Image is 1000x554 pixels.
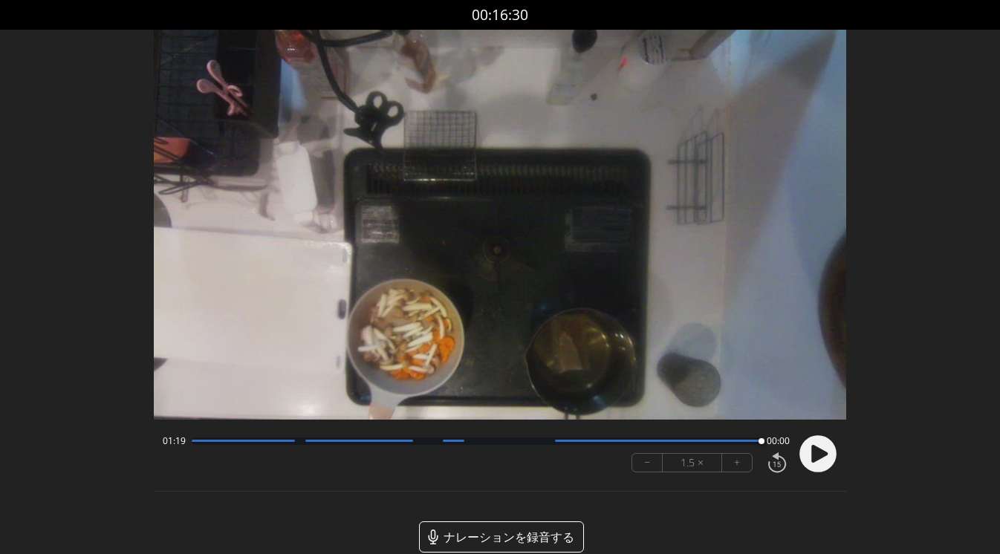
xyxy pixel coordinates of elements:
[644,454,650,471] font: −
[632,454,663,472] button: −
[722,454,752,472] button: +
[472,4,528,25] font: 00:16:30
[419,521,584,553] a: ナレーションを録音する
[444,529,574,545] font: ナレーションを録音する
[767,435,790,447] span: 00:00
[734,454,740,471] font: +
[681,454,704,471] font: 1.5 ×
[163,435,186,447] span: 01:19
